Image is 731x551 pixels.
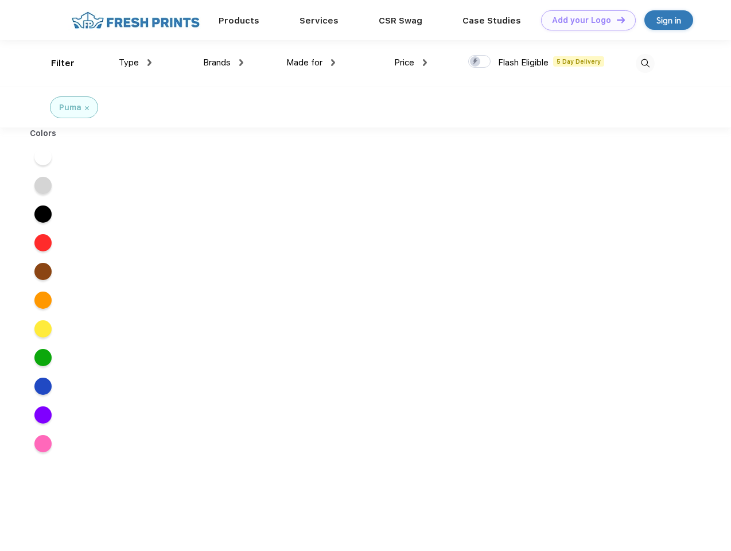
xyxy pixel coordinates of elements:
[498,57,549,68] span: Flash Eligible
[656,14,681,27] div: Sign in
[21,127,65,139] div: Colors
[239,59,243,66] img: dropdown.png
[300,15,339,26] a: Services
[552,15,611,25] div: Add your Logo
[68,10,203,30] img: fo%20logo%202.webp
[331,59,335,66] img: dropdown.png
[617,17,625,23] img: DT
[147,59,151,66] img: dropdown.png
[286,57,322,68] span: Made for
[394,57,414,68] span: Price
[553,56,604,67] span: 5 Day Delivery
[636,54,655,73] img: desktop_search.svg
[59,102,81,114] div: Puma
[119,57,139,68] span: Type
[219,15,259,26] a: Products
[379,15,422,26] a: CSR Swag
[423,59,427,66] img: dropdown.png
[85,106,89,110] img: filter_cancel.svg
[51,57,75,70] div: Filter
[203,57,231,68] span: Brands
[644,10,693,30] a: Sign in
